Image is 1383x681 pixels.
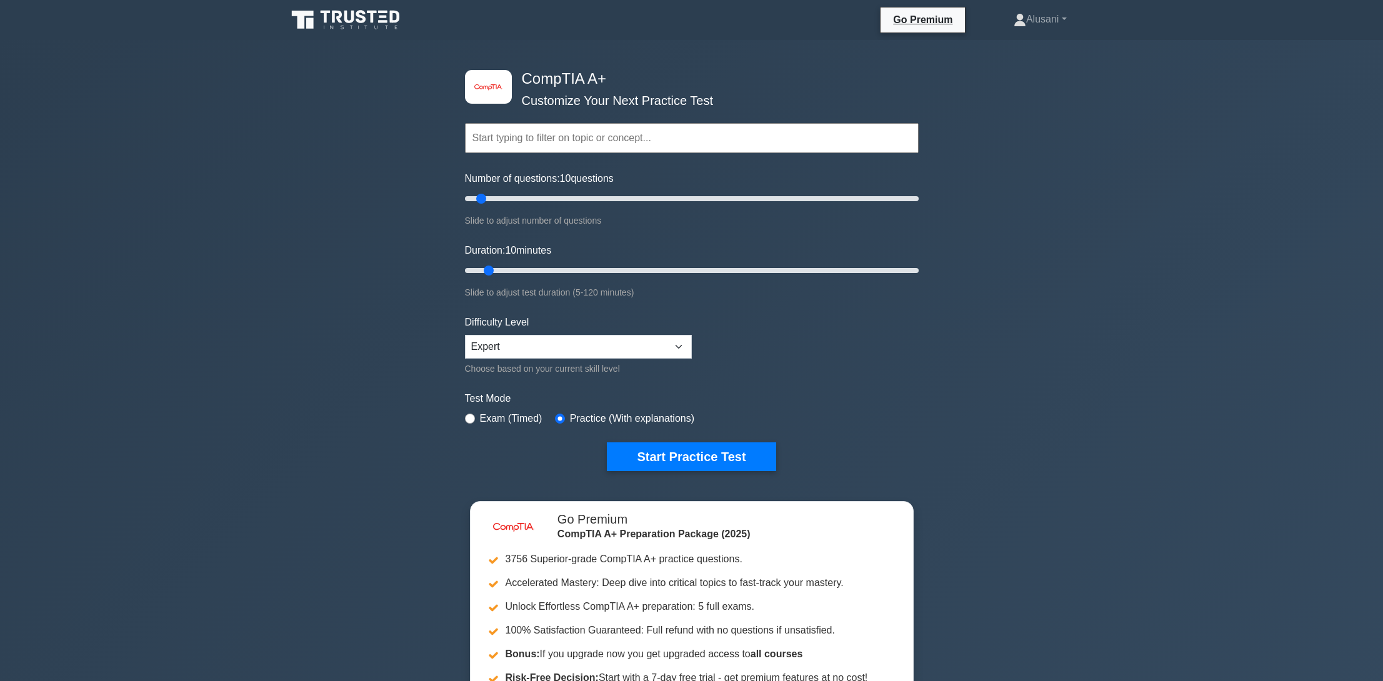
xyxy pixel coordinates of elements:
span: 10 [560,173,571,184]
label: Practice (With explanations) [570,411,694,426]
label: Duration: minutes [465,243,552,258]
label: Difficulty Level [465,315,529,330]
h4: CompTIA A+ [517,70,857,88]
div: Slide to adjust number of questions [465,213,919,228]
label: Test Mode [465,391,919,406]
div: Slide to adjust test duration (5-120 minutes) [465,285,919,300]
a: Go Premium [886,12,960,27]
label: Exam (Timed) [480,411,542,426]
button: Start Practice Test [607,442,776,471]
label: Number of questions: questions [465,171,614,186]
div: Choose based on your current skill level [465,361,692,376]
span: 10 [505,245,516,256]
a: Alusani [984,7,1097,32]
input: Start typing to filter on topic or concept... [465,123,919,153]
